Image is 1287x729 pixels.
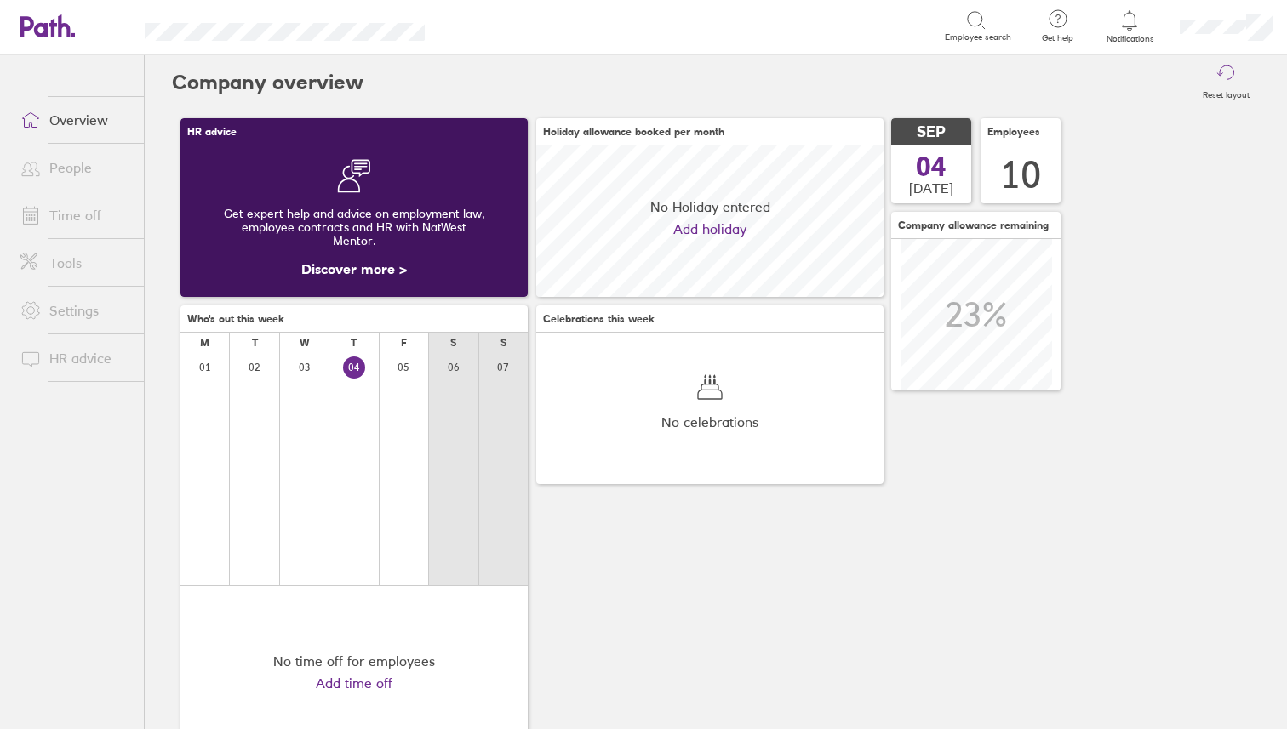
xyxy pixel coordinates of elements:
[1000,153,1041,196] div: 10
[1030,33,1085,43] span: Get help
[187,313,284,325] span: Who's out this week
[301,260,407,277] a: Discover more >
[987,126,1040,138] span: Employees
[1102,34,1158,44] span: Notifications
[401,337,407,349] div: F
[7,246,144,280] a: Tools
[917,123,946,141] span: SEP
[543,313,655,325] span: Celebrations this week
[916,153,947,180] span: 04
[187,126,237,138] span: HR advice
[273,653,435,669] div: No time off for employees
[500,337,506,349] div: S
[450,337,456,349] div: S
[316,675,392,691] a: Add time off
[7,103,144,137] a: Overview
[7,198,144,232] a: Time off
[909,180,953,196] span: [DATE]
[300,337,310,349] div: W
[200,337,209,349] div: M
[194,193,514,261] div: Get expert help and advice on employment law, employee contracts and HR with NatWest Mentor.
[650,199,770,214] span: No Holiday entered
[7,293,144,327] a: Settings
[1193,85,1260,100] label: Reset layout
[252,337,258,349] div: T
[351,337,357,349] div: T
[172,55,363,110] h2: Company overview
[471,18,514,33] div: Search
[673,221,746,236] a: Add holiday
[7,341,144,375] a: HR advice
[1193,55,1260,110] button: Reset layout
[945,32,1011,43] span: Employee search
[543,126,724,138] span: Holiday allowance booked per month
[7,151,144,185] a: People
[898,219,1049,231] span: Company allowance remaining
[1102,9,1158,44] a: Notifications
[661,414,758,430] span: No celebrations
